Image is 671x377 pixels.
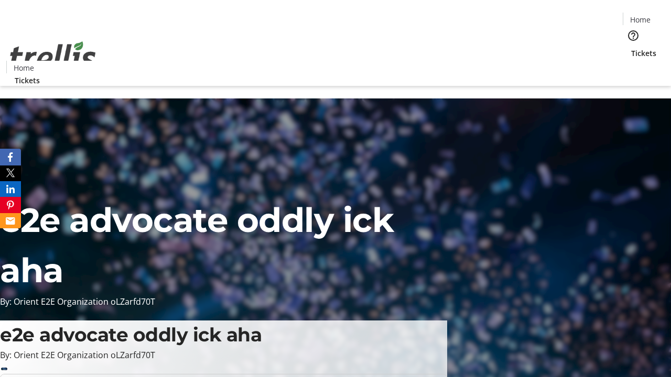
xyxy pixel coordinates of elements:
[623,48,665,59] a: Tickets
[623,25,644,46] button: Help
[15,75,40,86] span: Tickets
[14,62,34,73] span: Home
[6,30,100,82] img: Orient E2E Organization oLZarfd70T's Logo
[6,75,48,86] a: Tickets
[623,59,644,80] button: Cart
[623,14,657,25] a: Home
[7,62,40,73] a: Home
[631,48,656,59] span: Tickets
[630,14,651,25] span: Home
